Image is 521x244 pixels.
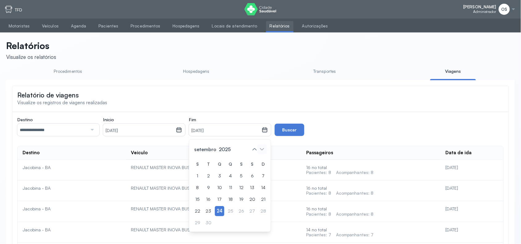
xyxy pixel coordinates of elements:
a: Locais de atendimento [208,21,261,31]
div: 24 [215,206,224,216]
span: Fim [189,117,196,122]
a: Procedimentos [45,66,91,77]
div: Acompanhantes: 8 [336,191,374,196]
div: 16 no total [306,206,436,217]
div: 20 [248,194,257,205]
p: Relatórios [6,40,56,51]
span: Início [103,117,114,122]
div: S [193,159,202,169]
div: S [248,159,257,169]
div: Acompanhantes: 8 [336,170,374,175]
div: 13 [248,183,257,193]
small: [DATE] [191,128,259,134]
p: TFD [15,7,22,13]
div: 6 [248,171,257,181]
div: RENAULT MASTER INOVA BUS - SKN1H23 [131,227,296,233]
div: Passageiros [306,150,333,156]
div: Pacientes: 8 [306,170,331,175]
div: 1 [193,171,202,181]
div: Visualize os relatórios [6,54,56,60]
div: 16 no total [306,165,436,175]
div: 7 [259,171,268,181]
button: Buscar [275,124,304,136]
div: Jacobina - BA [23,206,121,212]
a: Motoristas [5,21,33,31]
div: Veículo [131,150,148,156]
div: 5 [237,171,246,181]
div: RENAULT MASTER INOVA BUS - SKN1H23 [131,165,296,170]
div: Jacobina - BA [23,165,121,170]
div: 2 [204,171,213,181]
div: Destino [23,150,40,156]
div: Data de ida [446,150,472,156]
div: Jacobina - BA [23,185,121,191]
span: OS [501,7,507,12]
div: [DATE] [446,206,498,212]
a: Agenda [67,21,90,31]
span: Administrador [473,10,496,14]
span: 2025 [218,145,232,154]
div: 21 [259,194,268,205]
div: 4 [226,171,235,181]
div: S [237,159,246,169]
div: 18 [226,194,235,205]
img: logo do Cidade Saudável [244,3,276,15]
div: RENAULT MASTER INOVA BUS - SKN1H23 [131,206,296,212]
div: 14 no total [306,227,436,238]
div: Jacobina - BA [23,227,121,233]
span: Destino [17,117,33,122]
a: Pacientes [95,21,122,31]
a: Procedimentos [127,21,164,31]
div: Acompanhantes: 8 [336,212,374,217]
a: Relatórios [266,21,294,31]
span: setembro [193,145,218,154]
span: [PERSON_NAME] [464,4,496,10]
div: Q [226,159,235,169]
a: Hospedagens [173,66,219,77]
div: 16 [204,194,213,205]
a: Veículos [38,21,62,31]
div: 9 [204,183,213,193]
div: Q [215,159,224,169]
div: [DATE] [446,165,498,170]
div: 15 [193,194,202,205]
a: Transportes [302,66,348,77]
span: Relatório de viagens [17,91,79,99]
a: Autorizações [298,21,332,31]
div: 23 [204,206,213,216]
div: Pacientes: 7 [306,232,331,238]
div: Pacientes: 8 [306,191,331,196]
div: [DATE] [446,227,498,233]
small: [DATE] [106,128,173,134]
div: D [259,159,268,169]
div: 14 [259,183,268,193]
div: 19 [237,194,246,205]
div: T [204,159,213,169]
div: RENAULT MASTER INOVA BUS - SKN1H23 [131,185,296,191]
span: Visualize os registros de viagens realizadas [17,100,107,105]
div: 16 no total [306,185,436,196]
div: 8 [193,183,202,193]
div: 10 [215,183,224,193]
img: tfd.svg [5,6,12,13]
div: 22 [193,206,202,216]
div: 11 [226,183,235,193]
div: Pacientes: 8 [306,212,331,217]
a: Hospedagens [169,21,203,31]
div: 3 [215,171,224,181]
div: 17 [215,194,224,205]
div: Acompanhantes: 7 [336,232,374,238]
div: [DATE] [446,185,498,191]
a: Viagens [430,66,476,77]
div: 12 [237,183,246,193]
